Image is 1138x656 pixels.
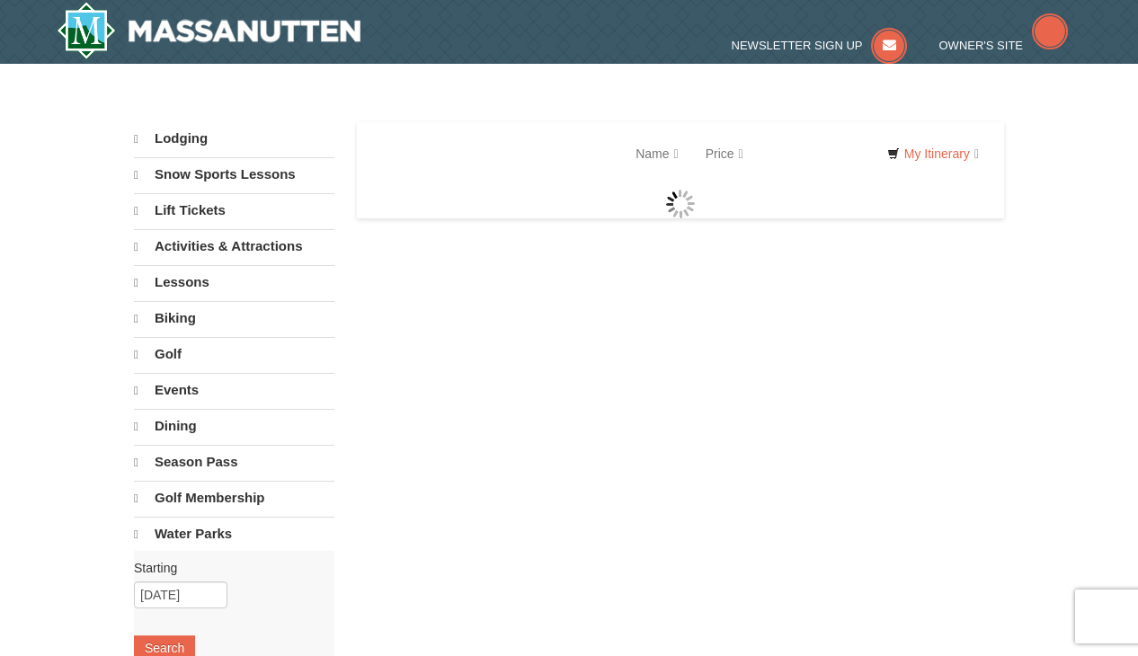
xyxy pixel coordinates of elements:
[134,229,334,263] a: Activities & Attractions
[134,445,334,479] a: Season Pass
[134,373,334,407] a: Events
[134,481,334,515] a: Golf Membership
[134,265,334,299] a: Lessons
[57,2,360,59] img: Massanutten Resort Logo
[134,517,334,551] a: Water Parks
[939,39,1069,52] a: Owner's Site
[939,39,1024,52] span: Owner's Site
[134,193,334,227] a: Lift Tickets
[134,122,334,155] a: Lodging
[134,409,334,443] a: Dining
[666,190,695,218] img: wait gif
[732,39,863,52] span: Newsletter Sign Up
[622,136,691,172] a: Name
[134,157,334,191] a: Snow Sports Lessons
[732,39,908,52] a: Newsletter Sign Up
[134,301,334,335] a: Biking
[876,140,991,167] a: My Itinerary
[134,337,334,371] a: Golf
[57,2,360,59] a: Massanutten Resort
[692,136,757,172] a: Price
[134,559,321,577] label: Starting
